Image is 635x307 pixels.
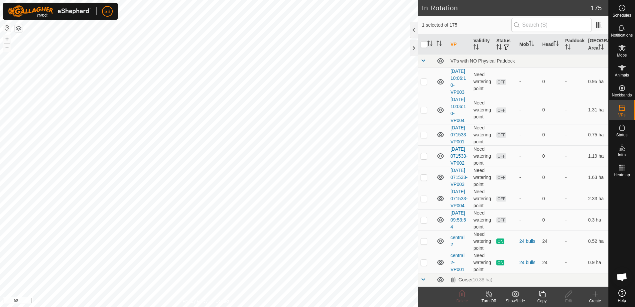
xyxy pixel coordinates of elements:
[519,131,537,138] div: -
[471,277,492,282] span: (10.38 ha)
[585,209,608,230] td: 0.3 ha
[563,145,585,167] td: -
[15,24,23,32] button: Map Layers
[450,210,466,230] a: [DATE] 09:53:54
[456,299,468,303] span: Delete
[519,106,537,113] div: -
[496,153,506,159] span: OFF
[565,45,571,51] p-sorticon: Activate to sort
[563,35,585,55] th: Paddock
[215,298,235,304] a: Contact Us
[540,96,563,124] td: 0
[591,3,602,13] span: 175
[496,175,506,180] span: OFF
[496,238,504,244] span: ON
[502,298,529,304] div: Show/Hide
[471,209,494,230] td: Need watering point
[511,18,592,32] input: Search (S)
[471,167,494,188] td: Need watering point
[450,58,606,64] div: VPs with NO Physical Paddock
[3,24,11,32] button: Reset Map
[529,42,534,47] p-sorticon: Activate to sort
[471,96,494,124] td: Need watering point
[519,238,537,245] div: 24 bulls
[496,217,506,223] span: OFF
[618,299,626,303] span: Help
[585,68,608,96] td: 0.95 ha
[422,22,511,29] span: 1 selected of 175
[612,13,631,17] span: Schedules
[554,42,559,47] p-sorticon: Activate to sort
[519,195,537,202] div: -
[496,45,502,51] p-sorticon: Activate to sort
[612,267,632,287] div: Open chat
[494,35,517,55] th: Status
[471,68,494,96] td: Need watering point
[422,4,591,12] h2: In Rotation
[609,287,635,305] a: Help
[450,235,464,247] a: central 2
[563,252,585,273] td: -
[8,5,91,17] img: Gallagher Logo
[496,132,506,138] span: OFF
[3,44,11,52] button: –
[563,209,585,230] td: -
[540,68,563,96] td: 0
[519,217,537,224] div: -
[540,124,563,145] td: 0
[618,153,626,157] span: Infra
[475,298,502,304] div: Turn Off
[614,173,630,177] span: Heatmap
[563,230,585,252] td: -
[585,167,608,188] td: 1.63 ha
[540,35,563,55] th: Head
[471,188,494,209] td: Need watering point
[450,69,466,95] a: [DATE] 10:06:10-VP003
[473,45,479,51] p-sorticon: Activate to sort
[471,252,494,273] td: Need watering point
[598,45,604,51] p-sorticon: Activate to sort
[563,167,585,188] td: -
[519,259,537,266] div: 24 bulls
[582,298,608,304] div: Create
[617,53,627,57] span: Mobs
[450,97,466,123] a: [DATE] 10:06:10-VP004
[450,189,467,208] a: [DATE] 071533-VP004
[555,298,582,304] div: Edit
[540,230,563,252] td: 24
[585,35,608,55] th: [GEOGRAPHIC_DATA] Area
[450,253,464,272] a: central 2-VP001
[585,188,608,209] td: 2.33 ha
[585,96,608,124] td: 1.31 ha
[563,124,585,145] td: -
[471,145,494,167] td: Need watering point
[585,230,608,252] td: 0.52 ha
[540,252,563,273] td: 24
[471,230,494,252] td: Need watering point
[585,252,608,273] td: 0.9 ha
[563,188,585,209] td: -
[496,260,504,265] span: ON
[519,174,537,181] div: -
[450,146,467,166] a: [DATE] 071533-VP002
[471,35,494,55] th: Validity
[437,42,442,47] p-sorticon: Activate to sort
[104,8,111,15] span: SB
[450,277,492,283] div: Gorse
[618,113,625,117] span: VPs
[540,145,563,167] td: 0
[3,35,11,43] button: +
[611,33,633,37] span: Notifications
[496,196,506,202] span: OFF
[517,35,540,55] th: Mob
[540,188,563,209] td: 0
[612,93,632,97] span: Neckbands
[450,168,467,187] a: [DATE] 071533-VP003
[450,125,467,144] a: [DATE] 071533-VP001
[563,68,585,96] td: -
[563,96,585,124] td: -
[529,298,555,304] div: Copy
[427,42,433,47] p-sorticon: Activate to sort
[616,133,627,137] span: Status
[496,107,506,113] span: OFF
